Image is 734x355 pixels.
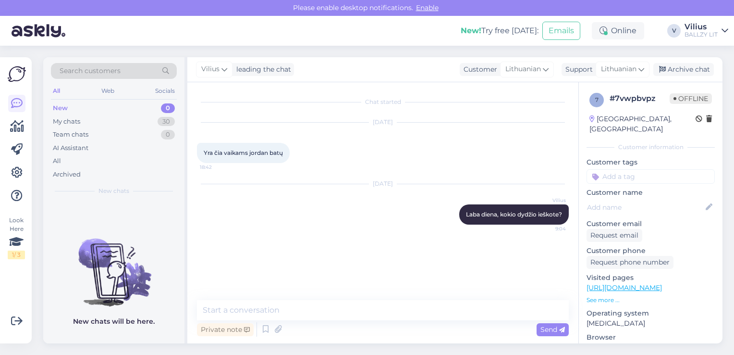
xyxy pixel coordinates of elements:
span: 9:04 [530,225,566,232]
p: New chats will be here. [73,317,155,327]
span: Lithuanian [601,64,636,75]
div: Request phone number [587,256,673,269]
div: V [667,24,681,38]
img: No chats [43,221,184,308]
div: Socials [153,85,177,97]
div: Support [562,64,593,75]
div: 0 [161,103,175,113]
span: Laba diena, kokio dydžio ieškote? [466,211,562,218]
img: Askly Logo [8,65,26,83]
div: 1 / 3 [8,251,25,259]
div: [GEOGRAPHIC_DATA], [GEOGRAPHIC_DATA] [589,114,696,134]
span: Vilius [530,197,566,204]
div: Web [99,85,116,97]
p: Customer phone [587,246,715,256]
div: Private note [197,323,254,336]
div: All [53,156,61,166]
div: [DATE] [197,179,569,188]
span: Enable [413,3,441,12]
span: Offline [670,93,712,104]
p: [MEDICAL_DATA] [587,318,715,329]
p: Customer tags [587,157,715,167]
span: Send [540,325,565,334]
p: Android 26.0 [587,342,715,353]
div: Team chats [53,130,88,139]
div: 30 [158,117,175,127]
div: [DATE] [197,118,569,127]
div: Request email [587,229,642,242]
span: Search customers [60,66,121,76]
div: My chats [53,117,80,127]
input: Add name [587,202,704,213]
span: Yra čia vaikams jordan batų [204,149,283,156]
div: Archived [53,170,81,179]
div: BALLZY LIT [685,31,718,38]
div: Try free [DATE]: [461,25,538,37]
div: Chat started [197,98,569,106]
div: Online [592,22,644,39]
div: Customer information [587,143,715,152]
span: 7 [595,96,599,103]
p: Customer name [587,188,715,198]
p: Customer email [587,219,715,229]
div: Look Here [8,216,25,259]
div: AI Assistant [53,143,88,153]
span: New chats [98,187,129,195]
div: Archive chat [653,63,714,76]
div: Vilius [685,23,718,31]
div: New [53,103,68,113]
div: All [51,85,62,97]
p: Operating system [587,308,715,318]
span: Lithuanian [505,64,541,75]
div: Customer [460,64,497,75]
b: New! [461,26,481,35]
p: See more ... [587,296,715,304]
p: Browser [587,332,715,342]
div: # 7vwpbvpz [610,93,670,104]
p: Visited pages [587,273,715,283]
a: [URL][DOMAIN_NAME] [587,283,662,292]
div: leading the chat [232,64,291,75]
a: ViliusBALLZY LIT [685,23,728,38]
span: Vilius [201,64,220,75]
div: 0 [161,130,175,139]
button: Emails [542,22,580,40]
span: 18:42 [200,164,236,171]
input: Add a tag [587,169,715,184]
